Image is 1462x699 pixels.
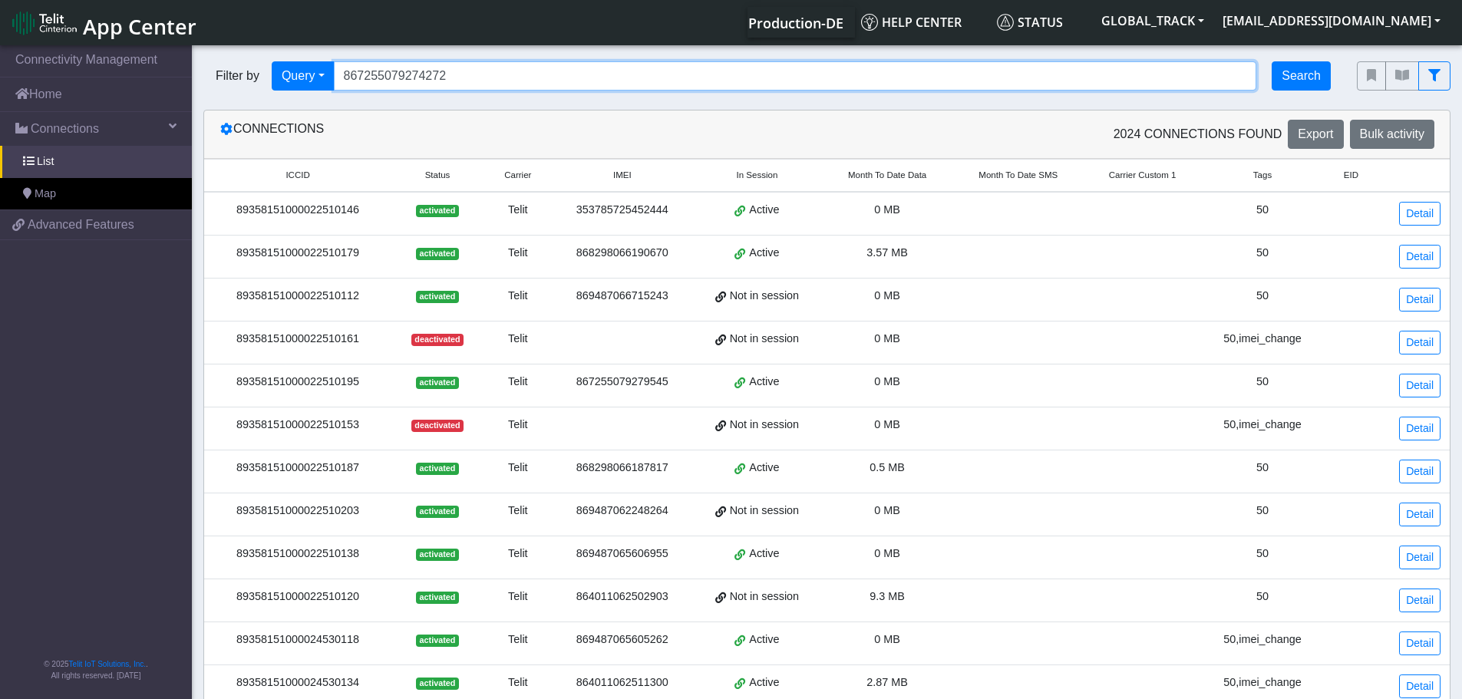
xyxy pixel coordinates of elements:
[874,289,900,302] span: 0 MB
[416,549,458,561] span: activated
[562,546,683,562] div: 869487065606955
[425,169,450,182] span: Status
[12,11,77,35] img: logo-telit-cinterion-gw-new.png
[1114,125,1282,143] span: 2024 Connections found
[1288,120,1343,149] button: Export
[730,331,799,348] span: Not in session
[213,245,382,262] div: 89358151000022510179
[213,546,382,562] div: 89358151000022510138
[1350,120,1434,149] button: Bulk activity
[213,674,382,691] div: 89358151000024530134
[285,169,309,182] span: ICCID
[749,374,779,391] span: Active
[1399,202,1441,226] a: Detail
[203,67,272,85] span: Filter by
[213,331,382,348] div: 89358151000022510161
[1210,288,1315,305] div: 50
[504,169,531,182] span: Carrier
[730,417,799,434] span: Not in session
[213,288,382,305] div: 89358151000022510112
[874,203,900,216] span: 0 MB
[493,546,543,562] div: Telit
[416,592,458,604] span: activated
[493,202,543,219] div: Telit
[1210,374,1315,391] div: 50
[35,186,56,203] span: Map
[493,288,543,305] div: Telit
[1399,245,1441,269] a: Detail
[730,503,799,519] span: Not in session
[493,503,543,519] div: Telit
[749,460,779,476] span: Active
[213,374,382,391] div: 89358151000022510195
[874,547,900,559] span: 0 MB
[1399,288,1441,312] a: Detail
[1210,674,1315,691] div: 50,imei_change
[493,245,543,262] div: Telit
[1210,460,1315,476] div: 50
[874,418,900,430] span: 0 MB
[1253,169,1272,182] span: Tags
[213,631,382,648] div: 89358151000024530118
[493,417,543,434] div: Telit
[748,14,843,32] span: Production-DE
[28,216,134,234] span: Advanced Features
[1210,417,1315,434] div: 50,imei_change
[493,374,543,391] div: Telit
[730,288,799,305] span: Not in session
[69,660,146,668] a: Telit IoT Solutions, Inc.
[493,674,543,691] div: Telit
[562,460,683,476] div: 868298066187817
[208,120,827,149] div: Connections
[1399,417,1441,440] a: Detail
[562,674,683,691] div: 864011062511300
[1210,202,1315,219] div: 50
[416,248,458,260] span: activated
[562,288,683,305] div: 869487066715243
[416,377,458,389] span: activated
[493,631,543,648] div: Telit
[749,631,779,648] span: Active
[37,153,54,170] span: List
[1357,61,1450,91] div: fitlers menu
[411,420,464,432] span: deactivated
[1213,7,1450,35] button: [EMAIL_ADDRESS][DOMAIN_NAME]
[737,169,778,182] span: In Session
[562,374,683,391] div: 867255079279545
[861,14,962,31] span: Help center
[1399,589,1441,612] a: Detail
[1399,374,1441,397] a: Detail
[870,590,905,602] span: 9.3 MB
[1399,460,1441,483] a: Detail
[1210,546,1315,562] div: 50
[1210,589,1315,605] div: 50
[749,245,779,262] span: Active
[416,678,458,690] span: activated
[749,546,779,562] span: Active
[1272,61,1331,91] button: Search
[213,202,382,219] div: 89358151000022510146
[272,61,335,91] button: Query
[874,633,900,645] span: 0 MB
[411,334,464,346] span: deactivated
[866,676,908,688] span: 2.87 MB
[493,589,543,605] div: Telit
[416,635,458,647] span: activated
[730,589,799,605] span: Not in session
[1360,127,1424,140] span: Bulk activity
[1109,169,1177,182] span: Carrier Custom 1
[997,14,1063,31] span: Status
[748,7,843,38] a: Your current platform instance
[83,12,196,41] span: App Center
[1399,331,1441,354] a: Detail
[334,61,1257,91] input: Search...
[866,246,908,259] span: 3.57 MB
[749,674,779,691] span: Active
[861,14,878,31] img: knowledge.svg
[213,417,382,434] div: 89358151000022510153
[416,463,458,475] span: activated
[562,245,683,262] div: 868298066190670
[213,503,382,519] div: 89358151000022510203
[562,589,683,605] div: 864011062502903
[1092,7,1213,35] button: GLOBAL_TRACK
